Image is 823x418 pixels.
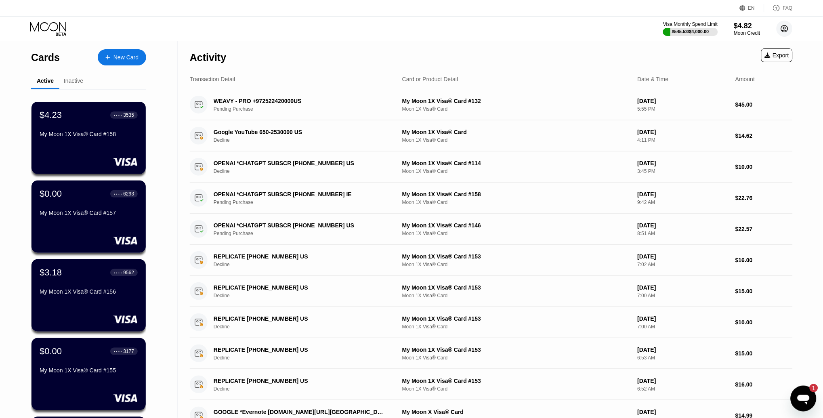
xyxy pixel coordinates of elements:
div: Pending Purchase [214,200,399,205]
div: OPENAI *CHATGPT SUBSCR [PHONE_NUMBER] USDeclineMy Moon 1X Visa® Card #114Moon 1X Visa® Card[DATE]... [190,151,793,183]
div: $4.23● ● ● ●3535My Moon 1X Visa® Card #158 [31,102,146,174]
div: $4.82Moon Credit [734,22,760,36]
div: Card or Product Detail [402,76,458,82]
div: $545.53 / $4,000.00 [672,29,709,34]
div: OPENAI *CHATGPT SUBSCR [PHONE_NUMBER] US [214,160,386,166]
div: REPLICATE [PHONE_NUMBER] US [214,378,386,384]
div: 7:02 AM [638,262,729,267]
div: REPLICATE [PHONE_NUMBER] USDeclineMy Moon 1X Visa® Card #153Moon 1X Visa® Card[DATE]6:52 AM$16.00 [190,369,793,400]
div: ● ● ● ● [114,271,122,274]
div: [DATE] [638,129,729,135]
div: $4.23 [40,110,62,120]
div: Pending Purchase [214,106,399,112]
div: [DATE] [638,191,729,197]
div: Moon 1X Visa® Card [402,168,631,174]
div: Inactive [64,78,83,84]
div: Export [761,48,793,62]
div: My Moon 1X Visa® Card #158 [40,131,138,137]
div: $0.00 [40,189,62,199]
div: Moon 1X Visa® Card [402,386,631,392]
div: Moon 1X Visa® Card [402,324,631,330]
iframe: Button to launch messaging window, 1 unread message [791,386,817,412]
div: $0.00● ● ● ●6293My Moon 1X Visa® Card #157 [31,181,146,253]
div: 4:11 PM [638,137,729,143]
div: $45.00 [735,101,793,108]
iframe: Number of unread messages [802,384,818,392]
div: $22.76 [735,195,793,201]
div: My Moon 1X Visa® Card #153 [402,347,631,353]
div: My Moon 1X Visa® Card #156 [40,288,138,295]
div: 7:00 AM [638,324,729,330]
div: REPLICATE [PHONE_NUMBER] USDeclineMy Moon 1X Visa® Card #153Moon 1X Visa® Card[DATE]7:02 AM$16.00 [190,245,793,276]
div: Activity [190,52,226,63]
div: My Moon 1X Visa® Card #155 [40,367,138,374]
div: Amount [735,76,755,82]
div: 6:53 AM [638,355,729,361]
div: Google YouTube 650-2530000 US [214,129,386,135]
div: $15.00 [735,288,793,294]
div: 6:52 AM [638,386,729,392]
div: 3:45 PM [638,168,729,174]
div: OPENAI *CHATGPT SUBSCR [PHONE_NUMBER] IE [214,191,386,197]
div: REPLICATE [PHONE_NUMBER] US [214,284,386,291]
div: $0.00 [40,346,62,357]
div: My Moon 1X Visa® Card #114 [402,160,631,166]
div: 5:55 PM [638,106,729,112]
div: EN [748,5,755,11]
div: My Moon 1X Visa® Card #153 [402,284,631,291]
div: $14.62 [735,132,793,139]
div: REPLICATE [PHONE_NUMBER] US [214,253,386,260]
div: Decline [214,168,399,174]
div: $10.00 [735,319,793,326]
div: $0.00● ● ● ●3177My Moon 1X Visa® Card #155 [31,338,146,410]
div: Moon 1X Visa® Card [402,262,631,267]
div: $3.18● ● ● ●9562My Moon 1X Visa® Card #156 [31,259,146,332]
div: My Moon 1X Visa® Card #157 [40,210,138,216]
div: $10.00 [735,164,793,170]
div: Visa Monthly Spend Limit$545.53/$4,000.00 [663,21,718,36]
div: [DATE] [638,253,729,260]
div: WEAVY - PRO +972522420000USPending PurchaseMy Moon 1X Visa® Card #132Moon 1X Visa® Card[DATE]5:55... [190,89,793,120]
div: Moon 1X Visa® Card [402,355,631,361]
div: $22.57 [735,226,793,232]
div: Decline [214,386,399,392]
div: $15.00 [735,350,793,357]
div: Decline [214,355,399,361]
div: Moon 1X Visa® Card [402,106,631,112]
div: Transaction Detail [190,76,235,82]
div: My Moon 1X Visa® Card #132 [402,98,631,104]
div: My Moon X Visa® Card [402,409,631,415]
div: 9:42 AM [638,200,729,205]
div: Visa Monthly Spend Limit [663,21,718,27]
div: Cards [31,52,60,63]
div: [DATE] [638,315,729,322]
div: [DATE] [638,347,729,353]
div: OPENAI *CHATGPT SUBSCR [PHONE_NUMBER] USPending PurchaseMy Moon 1X Visa® Card #146Moon 1X Visa® C... [190,214,793,245]
div: Active [37,78,54,84]
div: Moon 1X Visa® Card [402,293,631,298]
div: [DATE] [638,284,729,291]
div: [DATE] [638,378,729,384]
div: [DATE] [638,160,729,166]
div: New Card [98,49,146,65]
div: $3.18 [40,267,62,278]
div: REPLICATE [PHONE_NUMBER] US [214,315,386,322]
div: OPENAI *CHATGPT SUBSCR [PHONE_NUMBER] IEPending PurchaseMy Moon 1X Visa® Card #158Moon 1X Visa® C... [190,183,793,214]
div: EN [740,4,764,12]
div: $4.82 [734,22,760,30]
div: REPLICATE [PHONE_NUMBER] US [214,347,386,353]
div: FAQ [764,4,793,12]
div: FAQ [783,5,793,11]
div: 3535 [123,112,134,118]
div: REPLICATE [PHONE_NUMBER] USDeclineMy Moon 1X Visa® Card #153Moon 1X Visa® Card[DATE]7:00 AM$15.00 [190,276,793,307]
div: 8:51 AM [638,231,729,236]
div: REPLICATE [PHONE_NUMBER] USDeclineMy Moon 1X Visa® Card #153Moon 1X Visa® Card[DATE]7:00 AM$10.00 [190,307,793,338]
div: [DATE] [638,222,729,229]
div: My Moon 1X Visa® Card #158 [402,191,631,197]
div: Moon 1X Visa® Card [402,200,631,205]
div: $16.00 [735,381,793,388]
div: ● ● ● ● [114,193,122,195]
div: Decline [214,293,399,298]
div: REPLICATE [PHONE_NUMBER] USDeclineMy Moon 1X Visa® Card #153Moon 1X Visa® Card[DATE]6:53 AM$15.00 [190,338,793,369]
